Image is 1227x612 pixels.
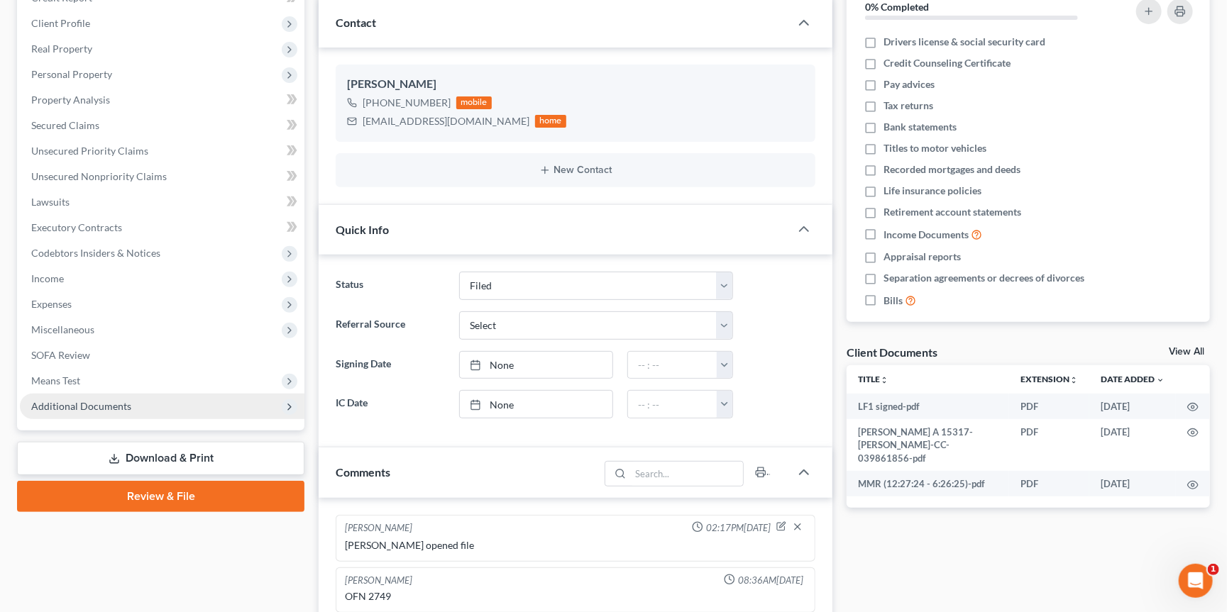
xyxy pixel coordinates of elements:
span: Separation agreements or decrees of divorces [884,271,1084,285]
span: Client Profile [31,17,90,29]
div: [PERSON_NAME] opened file [345,538,806,552]
div: Client Documents [847,345,937,360]
td: LF1 signed-pdf [847,394,1009,419]
span: 1 [1208,564,1219,575]
span: Bills [884,294,903,308]
td: PDF [1009,419,1089,471]
div: [PHONE_NUMBER] [363,96,451,110]
span: Appraisal reports [884,250,961,264]
span: Unsecured Priority Claims [31,145,148,157]
span: Personal Property [31,68,112,80]
span: Pay advices [884,77,935,91]
span: Expenses [31,298,72,310]
a: View All [1169,347,1204,357]
label: Status [329,272,452,300]
span: Recorded mortgages and deeds [884,162,1020,177]
span: Secured Claims [31,119,99,131]
i: unfold_more [880,376,888,384]
span: Additional Documents [31,400,131,412]
a: None [460,391,612,418]
td: [PERSON_NAME] A 15317-[PERSON_NAME]-CC-039861856-pdf [847,419,1009,471]
span: Tax returns [884,99,933,113]
td: PDF [1009,394,1089,419]
span: Life insurance policies [884,184,981,198]
span: Executory Contracts [31,221,122,233]
span: Titles to motor vehicles [884,141,986,155]
span: Income Documents [884,228,969,242]
span: Retirement account statements [884,205,1021,219]
input: Search... [631,462,744,486]
span: 02:17PM[DATE] [706,521,771,535]
div: mobile [456,96,492,109]
a: Executory Contracts [20,215,304,240]
a: Download & Print [17,442,304,475]
a: Property Analysis [20,87,304,113]
a: Review & File [17,481,304,512]
span: Means Test [31,374,80,386]
a: Lawsuits [20,189,304,215]
label: IC Date [329,390,452,418]
span: Contact [336,16,376,29]
div: home [535,115,566,128]
input: -- : -- [628,352,717,379]
input: -- : -- [628,391,717,418]
span: 08:36AM[DATE] [738,574,803,587]
button: New Contact [347,165,804,176]
span: Bank statements [884,120,957,134]
a: Secured Claims [20,113,304,138]
label: Referral Source [329,311,452,340]
a: Unsecured Nonpriority Claims [20,164,304,189]
span: Credit Counseling Certificate [884,56,1011,70]
div: [PERSON_NAME] [345,574,412,587]
span: SOFA Review [31,349,90,361]
td: [DATE] [1089,471,1176,496]
label: Signing Date [329,351,452,379]
div: [EMAIL_ADDRESS][DOMAIN_NAME] [363,114,529,128]
span: Quick Info [336,223,389,236]
a: Extensionunfold_more [1020,374,1078,384]
a: None [460,352,612,379]
span: Lawsuits [31,196,70,208]
td: PDF [1009,471,1089,496]
a: SOFA Review [20,343,304,368]
td: MMR (12:27:24 - 6:26:25)-pdf [847,471,1009,496]
span: Drivers license & social security card [884,35,1045,49]
iframe: Intercom live chat [1179,564,1213,598]
span: Property Analysis [31,94,110,106]
i: unfold_more [1069,376,1078,384]
span: Income [31,272,64,284]
a: Titleunfold_more [858,374,888,384]
div: OFN 2749 [345,589,806,603]
span: Unsecured Nonpriority Claims [31,170,167,182]
span: Comments [336,465,390,479]
strong: 0% Completed [865,1,929,13]
span: Miscellaneous [31,323,94,335]
span: Real Property [31,43,92,55]
div: [PERSON_NAME] [347,76,804,93]
div: [PERSON_NAME] [345,521,412,535]
td: [DATE] [1089,394,1176,419]
i: expand_more [1156,376,1165,384]
td: [DATE] [1089,419,1176,471]
span: Codebtors Insiders & Notices [31,247,160,259]
a: Unsecured Priority Claims [20,138,304,164]
a: Date Added expand_more [1101,374,1165,384]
